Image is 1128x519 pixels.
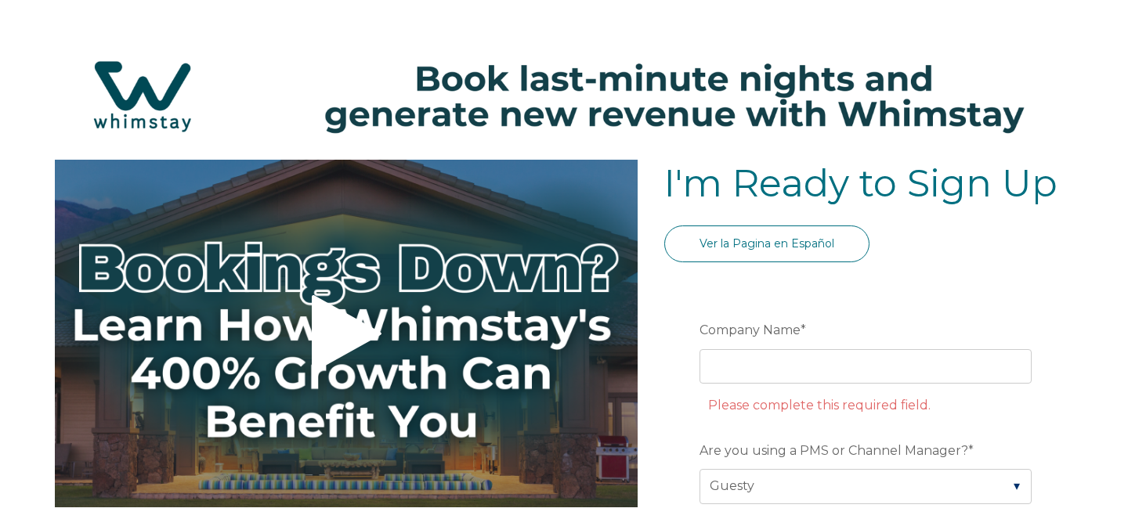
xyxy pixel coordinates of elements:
[16,38,1112,154] img: Hubspot header for SSOB (4)
[700,438,968,463] span: Are you using a PMS or Channel Manager?
[664,225,869,262] a: Ver la Pagina en Español
[708,398,931,413] label: Please complete this required field.
[664,160,1057,206] span: I'm Ready to Sign Up
[700,318,801,342] span: Company Name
